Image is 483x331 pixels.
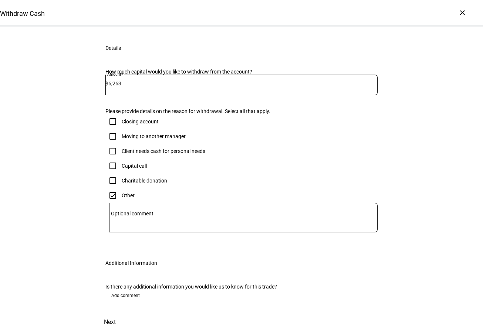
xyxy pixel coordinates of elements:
[456,7,468,18] div: ×
[94,313,126,331] button: Next
[122,178,167,184] div: Charitable donation
[122,192,135,198] div: Other
[105,108,378,114] div: Please provide details on the reason for withdrawal. Select all that apply.
[107,72,123,76] mat-label: Amount*
[105,284,378,290] div: Is there any additional information you would like us to know for this trade?
[111,290,140,301] span: Add comment
[105,69,378,75] div: How much capital would you like to withdraw from the account?
[122,148,205,154] div: Client needs cash for personal needs
[105,260,157,266] div: Additional Information
[122,133,186,139] div: Moving to another manager
[104,313,116,331] span: Next
[105,45,121,51] div: Details
[111,211,153,216] mat-label: Optional comment
[122,163,147,169] div: Capital call
[105,290,146,301] button: Add comment
[122,119,159,124] div: Closing account
[105,81,108,86] span: $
